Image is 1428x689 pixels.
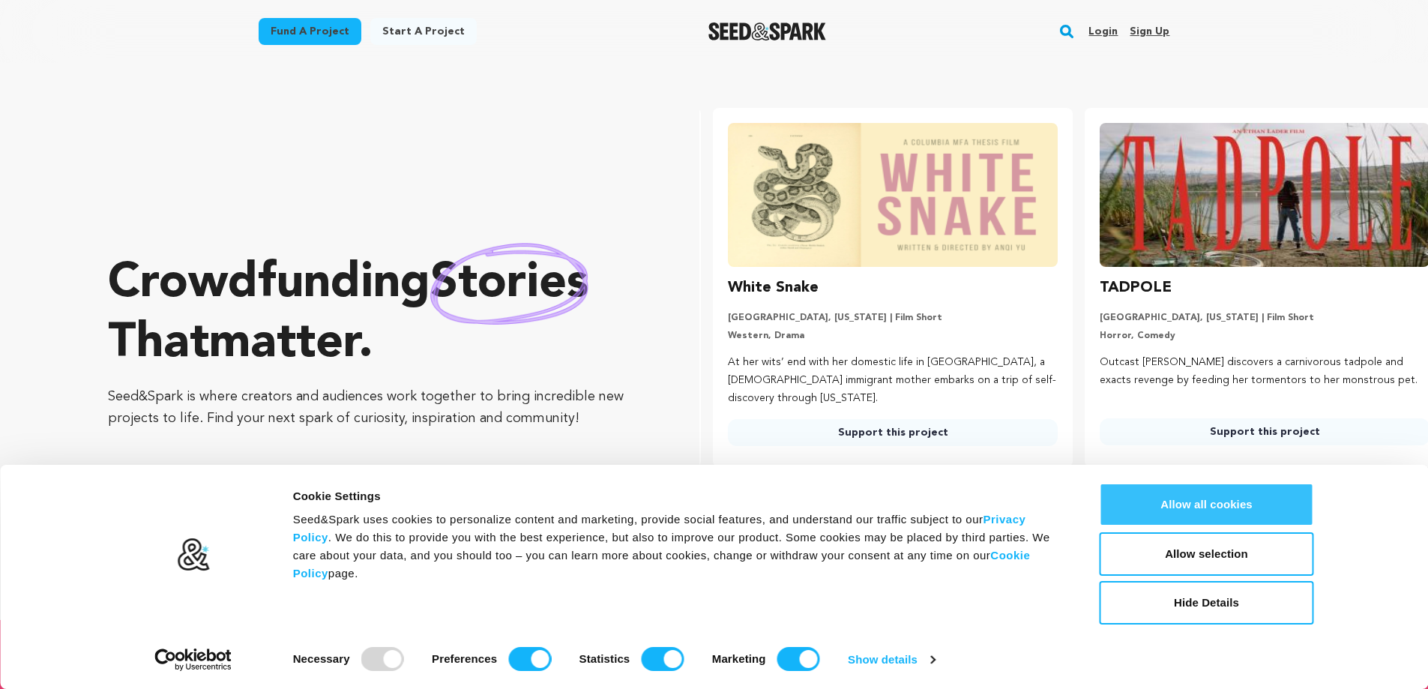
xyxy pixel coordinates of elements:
a: Show details [848,649,935,671]
p: Crowdfunding that . [108,254,639,374]
span: matter [209,320,358,368]
a: Start a project [370,18,477,45]
a: Login [1088,19,1118,43]
img: Seed&Spark Logo Dark Mode [708,22,826,40]
a: Seed&Spark Homepage [708,22,826,40]
strong: Preferences [432,652,497,665]
a: Support this project [728,419,1058,446]
img: White Snake image [728,123,1058,267]
strong: Necessary [293,652,350,665]
button: Allow selection [1100,532,1314,576]
strong: Marketing [712,652,766,665]
h3: TADPOLE [1100,276,1172,300]
a: Usercentrics Cookiebot - opens in a new window [127,649,259,671]
strong: Statistics [579,652,630,665]
button: Hide Details [1100,581,1314,625]
a: Sign up [1130,19,1169,43]
p: At her wits’ end with her domestic life in [GEOGRAPHIC_DATA], a [DEMOGRAPHIC_DATA] immigrant moth... [728,354,1058,407]
p: [GEOGRAPHIC_DATA], [US_STATE] | Film Short [728,312,1058,324]
div: Seed&Spark uses cookies to personalize content and marketing, provide social features, and unders... [293,511,1066,583]
div: Cookie Settings [293,487,1066,505]
h3: White Snake [728,276,819,300]
p: Seed&Spark is where creators and audiences work together to bring incredible new projects to life... [108,386,639,430]
img: hand sketched image [430,243,588,325]
img: logo [176,538,210,572]
a: Fund a project [259,18,361,45]
button: Allow all cookies [1100,483,1314,526]
legend: Consent Selection [292,641,293,642]
p: Western, Drama [728,330,1058,342]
